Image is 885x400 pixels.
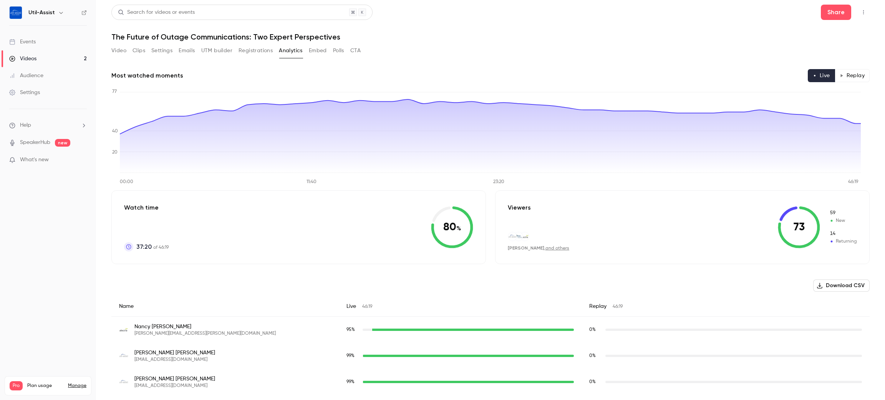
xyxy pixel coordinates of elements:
[201,45,232,57] button: UTM builder
[346,352,359,359] span: Live watch time
[589,354,596,358] span: 0 %
[514,232,523,241] img: ieso.ca
[112,129,118,134] tspan: 40
[28,9,55,17] h6: Util-Assist
[346,326,359,333] span: Live watch time
[520,232,529,241] img: alectrautilities.com
[545,246,569,251] a: and others
[307,180,317,184] tspan: 11:40
[111,296,339,317] div: Name
[9,89,40,96] div: Settings
[112,89,117,94] tspan: 77
[136,242,169,251] p: of 46:19
[821,5,851,20] button: Share
[119,351,128,360] img: util-assist.com
[508,245,544,251] span: [PERSON_NAME]
[112,150,118,155] tspan: 20
[346,354,355,358] span: 99 %
[111,32,870,41] h1: The Future of Outage Communications: Two Expert Perspectives
[350,45,361,57] button: CTA
[27,383,63,389] span: Plan usage
[813,279,870,292] button: Download CSV
[111,71,183,80] h2: Most watched moments
[111,45,126,57] button: Video
[829,210,857,217] span: New
[808,69,835,82] button: Live
[136,242,152,251] span: 37:20
[179,45,195,57] button: Emails
[120,180,133,184] tspan: 00:00
[239,45,273,57] button: Registrations
[111,343,870,369] div: jbeaty@util-assist.com
[134,383,215,389] span: [EMAIL_ADDRESS][DOMAIN_NAME]
[134,349,215,357] span: [PERSON_NAME] [PERSON_NAME]
[613,304,623,309] span: 46:19
[508,232,517,241] img: util-assist.com
[9,55,36,63] div: Videos
[119,325,128,334] img: alectrautilities.com
[508,245,569,251] div: ,
[151,45,172,57] button: Settings
[346,379,359,385] span: Live watch time
[20,139,50,147] a: SpeakerHub
[589,326,602,333] span: Replay watch time
[829,238,857,245] span: Returning
[589,379,602,385] span: Replay watch time
[346,380,355,384] span: 99 %
[134,375,215,383] span: [PERSON_NAME] [PERSON_NAME]
[111,369,870,395] div: abentz@util-assist.com
[493,180,504,184] tspan: 23:20
[589,380,596,384] span: 0 %
[55,139,70,147] span: new
[10,7,22,19] img: Util-Assist
[118,8,195,17] div: Search for videos or events
[829,217,857,224] span: New
[309,45,327,57] button: Embed
[133,45,145,57] button: Clips
[134,331,276,337] span: [PERSON_NAME][EMAIL_ADDRESS][PERSON_NAME][DOMAIN_NAME]
[589,327,596,332] span: 0 %
[9,72,43,79] div: Audience
[339,296,582,317] div: Live
[134,357,215,363] span: [EMAIL_ADDRESS][DOMAIN_NAME]
[857,6,870,18] button: Top Bar Actions
[124,203,169,212] p: Watch time
[20,156,49,164] span: What's new
[508,203,531,212] p: Viewers
[848,180,858,184] tspan: 46:19
[582,296,870,317] div: Replay
[333,45,344,57] button: Polls
[346,327,355,332] span: 95 %
[134,323,276,331] span: Nancy [PERSON_NAME]
[68,383,86,389] a: Manage
[10,381,23,390] span: Pro
[119,377,128,387] img: util-assist.com
[279,45,303,57] button: Analytics
[835,69,870,82] button: Replay
[829,230,857,237] span: Returning
[362,304,372,309] span: 46:19
[9,121,87,129] li: help-dropdown-opener
[20,121,31,129] span: Help
[9,38,36,46] div: Events
[589,352,602,359] span: Replay watch time
[111,317,870,343] div: nancy.barr@alectrautilities.com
